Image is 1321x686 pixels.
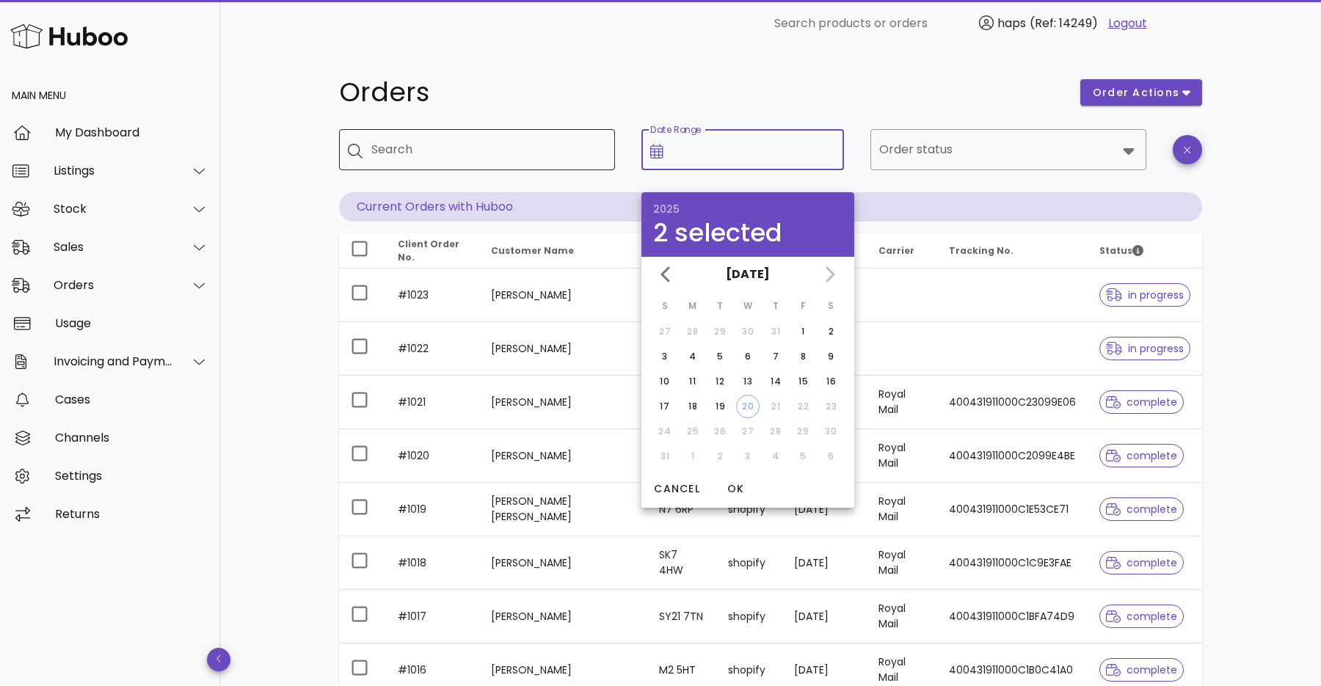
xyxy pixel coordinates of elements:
[737,400,759,413] div: 20
[647,590,716,643] td: SY21 7TN
[479,590,648,643] td: [PERSON_NAME]
[736,370,760,393] button: 13
[650,125,702,136] label: Date Range
[1106,611,1177,621] span: complete
[1099,244,1143,257] span: Status
[867,590,937,643] td: Royal Mail
[681,400,705,413] div: 18
[867,233,937,269] th: Carrier
[708,395,732,418] button: 19
[937,233,1088,269] th: Tracking No.
[1106,290,1184,300] span: in progress
[819,350,843,363] div: 9
[949,244,1014,257] span: Tracking No.
[782,483,867,536] td: [DATE]
[386,233,479,269] th: Client Order No.
[716,536,782,590] td: shopify
[339,192,1202,222] p: Current Orders with Huboo
[791,345,815,368] button: 8
[819,325,843,338] div: 2
[791,325,815,338] div: 1
[491,244,574,257] span: Customer Name
[55,431,208,445] div: Channels
[707,293,733,318] th: T
[708,400,732,413] div: 19
[479,536,648,590] td: [PERSON_NAME]
[386,269,479,322] td: #1023
[782,590,867,643] td: [DATE]
[791,375,815,388] div: 15
[681,370,705,393] button: 11
[712,475,759,502] button: OK
[937,429,1088,483] td: 400431911000C2099E4BE
[681,375,705,388] div: 11
[55,507,208,521] div: Returns
[764,375,787,388] div: 14
[1106,397,1177,407] span: complete
[479,233,648,269] th: Customer Name
[763,293,789,318] th: T
[791,350,815,363] div: 8
[867,429,937,483] td: Royal Mail
[386,376,479,429] td: #1021
[867,536,937,590] td: Royal Mail
[1106,558,1177,568] span: complete
[1080,79,1202,106] button: order actions
[764,345,787,368] button: 7
[55,125,208,139] div: My Dashboard
[708,345,732,368] button: 5
[653,370,677,393] button: 10
[716,483,782,536] td: shopify
[791,370,815,393] button: 15
[10,21,128,52] img: Huboo Logo
[339,79,1063,106] h1: Orders
[653,481,700,497] span: Cancel
[479,429,648,483] td: [PERSON_NAME]
[653,345,677,368] button: 3
[653,220,843,245] div: 2 selected
[653,204,843,214] div: 2025
[764,370,787,393] button: 14
[818,293,844,318] th: S
[736,395,760,418] button: 20
[708,370,732,393] button: 12
[479,322,648,376] td: [PERSON_NAME]
[54,164,173,178] div: Listings
[1106,665,1177,675] span: complete
[819,320,843,343] button: 2
[386,536,479,590] td: #1018
[653,395,677,418] button: 17
[54,354,173,368] div: Invoicing and Payments
[819,375,843,388] div: 16
[647,475,706,502] button: Cancel
[54,240,173,254] div: Sales
[997,15,1026,32] span: haps
[55,393,208,406] div: Cases
[652,293,678,318] th: S
[479,376,648,429] td: [PERSON_NAME]
[937,376,1088,429] td: 400431911000C23099E06
[680,293,706,318] th: M
[718,481,753,497] span: OK
[878,244,914,257] span: Carrier
[736,350,760,363] div: 6
[653,400,677,413] div: 17
[653,375,677,388] div: 10
[386,322,479,376] td: #1022
[1092,85,1180,101] span: order actions
[681,395,705,418] button: 18
[790,293,817,318] th: F
[647,483,716,536] td: N7 6RP
[819,370,843,393] button: 16
[1088,233,1202,269] th: Status
[55,469,208,483] div: Settings
[937,536,1088,590] td: 400431911000C1C9E3FAE
[764,350,787,363] div: 7
[54,278,173,292] div: Orders
[720,260,776,289] button: [DATE]
[782,536,867,590] td: [DATE]
[736,375,760,388] div: 13
[1106,343,1184,354] span: in progress
[1030,15,1098,32] span: (Ref: 14249)
[479,269,648,322] td: [PERSON_NAME]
